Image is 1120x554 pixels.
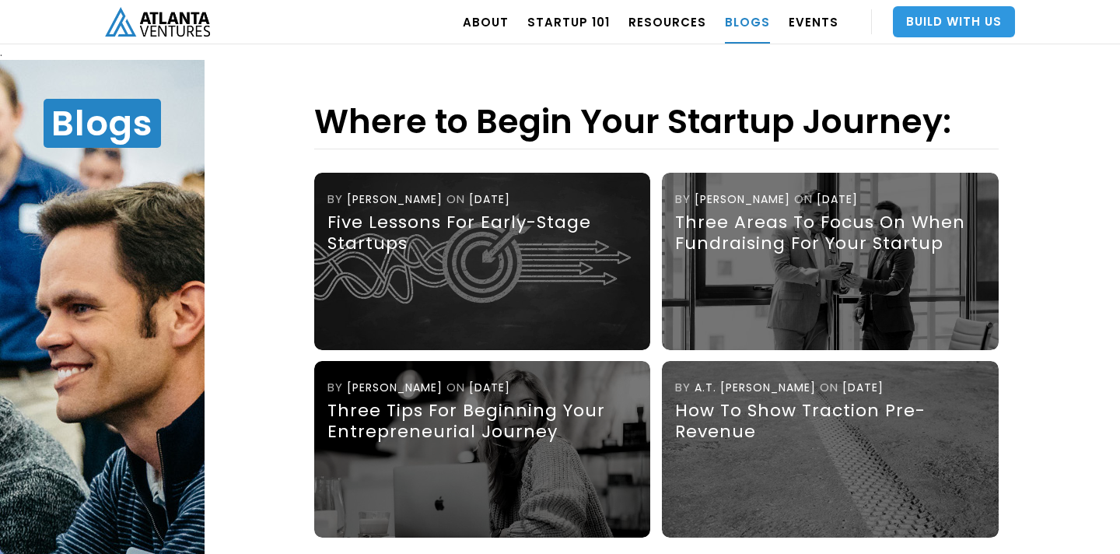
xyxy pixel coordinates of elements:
div: by [675,190,691,209]
div: Three Areas to Focus on When Fundraising For Your Startup [675,212,978,254]
div: A.T. [PERSON_NAME] [695,378,816,397]
a: Build With Us [893,6,1015,37]
div: ON [820,378,838,397]
div: Three Tips for Beginning Your Entrepreneurial Journey [327,400,631,442]
div: [PERSON_NAME] [347,378,443,397]
div: How to Show Traction Pre-Revenue [675,400,978,442]
div: Five Lessons for Early-Stage Startups [327,212,631,254]
div: [PERSON_NAME] [347,190,443,209]
div: by [327,378,343,397]
a: by[PERSON_NAME]ON[DATE]Five Lessons for Early-Stage Startups [314,173,651,349]
div: [DATE] [817,190,858,209]
div: by [675,378,691,397]
h1: Where to Begin Your Startup Journey: [314,102,951,141]
div: ON [446,378,465,397]
div: [DATE] [469,378,510,397]
div: ON [446,190,465,209]
h1: Blogs [44,99,161,148]
div: [DATE] [842,378,884,397]
div: by [327,190,343,209]
a: byA.T. [PERSON_NAME]ON[DATE]How to Show Traction Pre-Revenue [662,361,999,538]
a: by[PERSON_NAME]ON[DATE]Three Tips for Beginning Your Entrepreneurial Journey [314,361,651,538]
a: by[PERSON_NAME]ON[DATE]Three Areas to Focus on When Fundraising For Your Startup [662,173,999,349]
div: [PERSON_NAME] [695,190,790,209]
div: ON [794,190,813,209]
div: [DATE] [469,190,510,209]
